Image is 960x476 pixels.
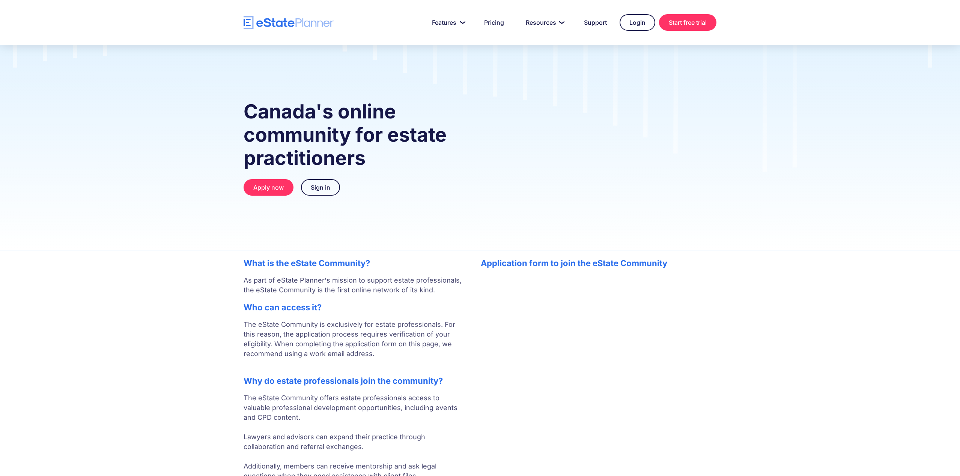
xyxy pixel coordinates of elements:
strong: Canada's online community for estate practitioners [244,100,447,170]
a: Pricing [475,15,513,30]
h2: Why do estate professionals join the community? [244,376,466,386]
a: Login [620,14,655,31]
a: Start free trial [659,14,716,31]
iframe: Form 0 [481,275,716,416]
h2: What is the eState Community? [244,258,466,268]
p: As part of eState Planner's mission to support estate professionals, the eState Community is the ... [244,275,466,295]
a: Resources [517,15,571,30]
a: Support [575,15,616,30]
a: Features [423,15,471,30]
p: The eState Community is exclusively for estate professionals. For this reason, the application pr... [244,320,466,368]
a: Apply now [244,179,293,196]
a: Sign in [301,179,340,196]
h2: Who can access it? [244,302,466,312]
h2: Application form to join the eState Community [481,258,716,268]
a: home [244,16,334,29]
